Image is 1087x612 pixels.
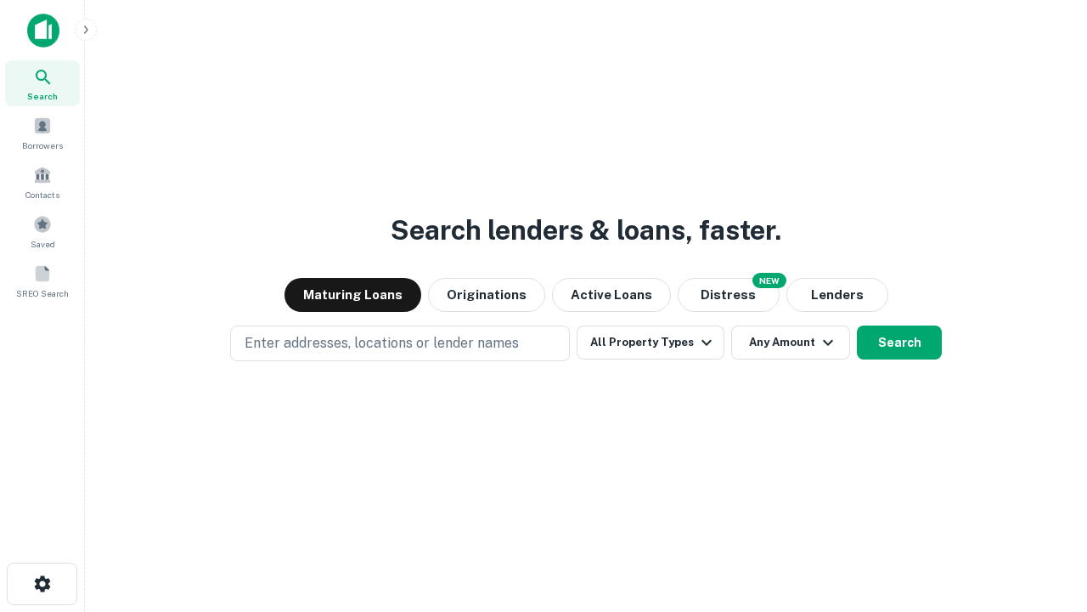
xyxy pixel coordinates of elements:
[27,89,58,103] span: Search
[428,278,545,312] button: Originations
[5,258,80,303] a: SREO Search
[25,188,59,201] span: Contacts
[27,14,59,48] img: capitalize-icon.png
[230,326,570,361] button: Enter addresses, locations or lender names
[577,326,724,360] button: All Property Types
[391,210,781,251] h3: Search lenders & loans, faster.
[786,278,888,312] button: Lenders
[857,326,942,360] button: Search
[31,237,55,251] span: Saved
[5,110,80,156] a: Borrowers
[731,326,850,360] button: Any Amount
[552,278,671,312] button: Active Loans
[5,60,80,106] a: Search
[5,208,80,254] a: Saved
[284,278,421,312] button: Maturing Loans
[16,286,69,300] span: SREO Search
[1002,476,1087,558] iframe: Chat Widget
[752,273,786,288] div: NEW
[22,139,63,152] span: Borrowers
[245,333,519,354] p: Enter addresses, locations or lender names
[5,159,80,205] a: Contacts
[678,278,780,312] button: Search distressed loans with lien and other non-mortgage details.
